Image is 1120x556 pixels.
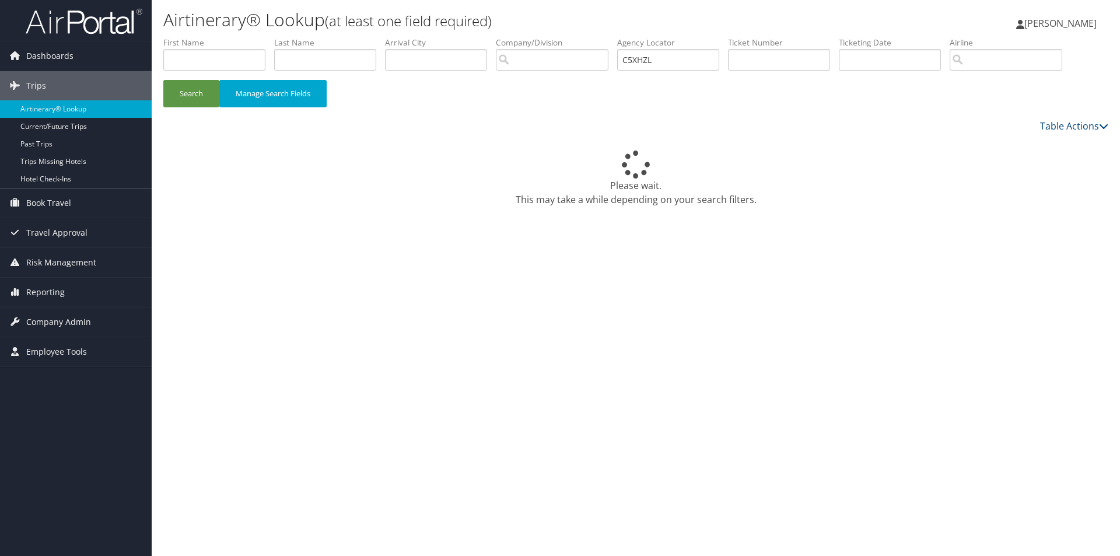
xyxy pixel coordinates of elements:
div: Please wait. This may take a while depending on your search filters. [163,151,1108,207]
button: Search [163,80,219,107]
label: Ticket Number [728,37,839,48]
label: Company/Division [496,37,617,48]
a: Table Actions [1040,120,1108,132]
span: Company Admin [26,307,91,337]
span: Employee Tools [26,337,87,366]
span: Trips [26,71,46,100]
span: Dashboards [26,41,73,71]
span: Travel Approval [26,218,87,247]
label: Airline [950,37,1071,48]
label: Ticketing Date [839,37,950,48]
img: airportal-logo.png [26,8,142,35]
label: First Name [163,37,274,48]
button: Manage Search Fields [219,80,327,107]
h1: Airtinerary® Lookup [163,8,793,32]
span: [PERSON_NAME] [1024,17,1097,30]
a: [PERSON_NAME] [1016,6,1108,41]
label: Last Name [274,37,385,48]
span: Reporting [26,278,65,307]
small: (at least one field required) [325,11,492,30]
span: Book Travel [26,188,71,218]
label: Arrival City [385,37,496,48]
span: Risk Management [26,248,96,277]
label: Agency Locator [617,37,728,48]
